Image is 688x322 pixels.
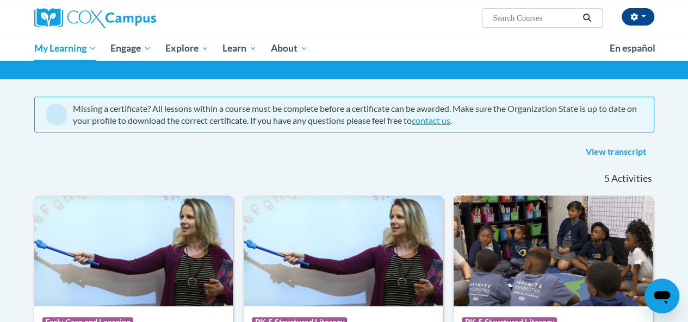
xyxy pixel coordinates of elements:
span: Engage [110,42,151,55]
div: Missing a certificate? All lessons within a course must be complete before a certificate can be a... [73,103,643,127]
iframe: Button to launch messaging window [644,279,679,313]
span: Learn [222,42,257,55]
span: Explore [165,42,209,55]
img: Cox Campus [34,8,156,28]
a: View transcript [578,143,654,161]
button: Account Settings [622,8,654,26]
img: Course Logo [244,195,443,306]
button: Search [579,11,595,24]
a: En español [603,37,662,60]
img: Course Logo [454,195,653,306]
a: My Learning [27,36,104,61]
input: Search Courses [492,11,579,24]
a: About [264,36,315,61]
span: En español [610,42,655,54]
a: contact us [412,115,450,125]
span: Activities [611,173,652,185]
a: Cox Campus [34,8,230,28]
span: 5 [604,173,609,185]
div: Main menu [26,36,662,61]
a: Engage [103,36,158,61]
img: Course Logo [34,195,233,306]
a: Explore [158,36,216,61]
a: Learn [215,36,264,61]
span: About [271,42,308,55]
span: My Learning [34,42,96,55]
